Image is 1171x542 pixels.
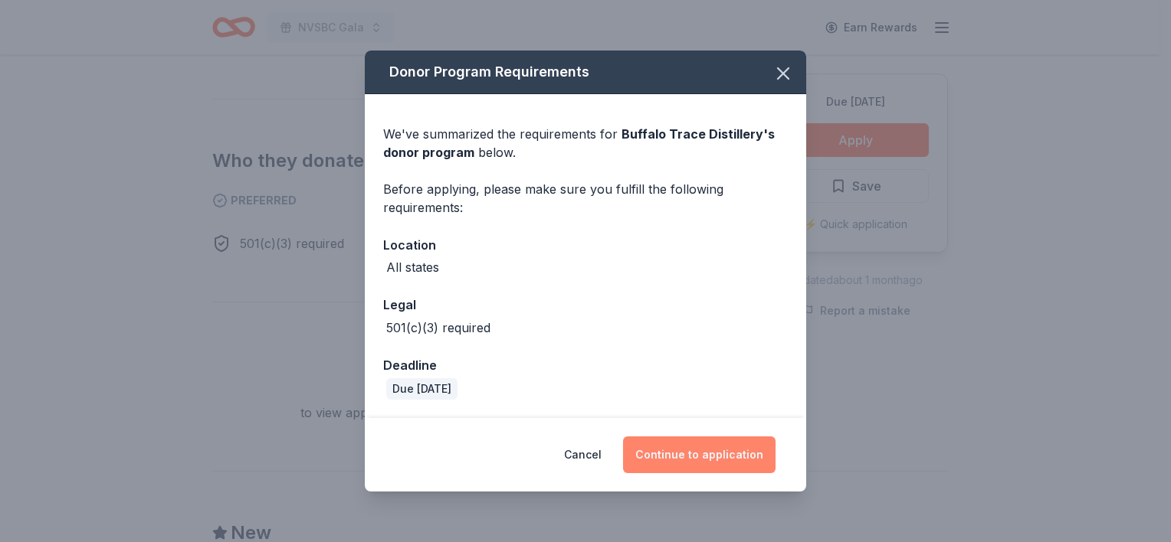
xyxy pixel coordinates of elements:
[386,378,458,400] div: Due [DATE]
[383,295,788,315] div: Legal
[365,51,806,94] div: Donor Program Requirements
[386,318,490,337] div: 501(c)(3) required
[383,180,788,217] div: Before applying, please make sure you fulfill the following requirements:
[383,125,788,162] div: We've summarized the requirements for below.
[386,258,439,276] div: All states
[564,436,602,473] button: Cancel
[623,436,776,473] button: Continue to application
[383,355,788,375] div: Deadline
[383,235,788,255] div: Location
